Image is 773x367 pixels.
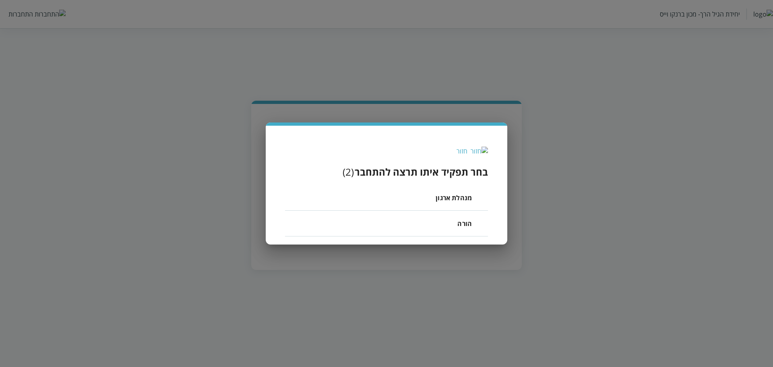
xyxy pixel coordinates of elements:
[457,147,467,156] div: חזור
[457,219,472,228] span: הורה
[343,165,354,178] div: ( 2 )
[436,193,472,203] span: מנהלת ארגון
[355,165,488,178] h3: בחר תפקיד איתו תרצה להתחבר
[471,147,488,156] img: חזור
